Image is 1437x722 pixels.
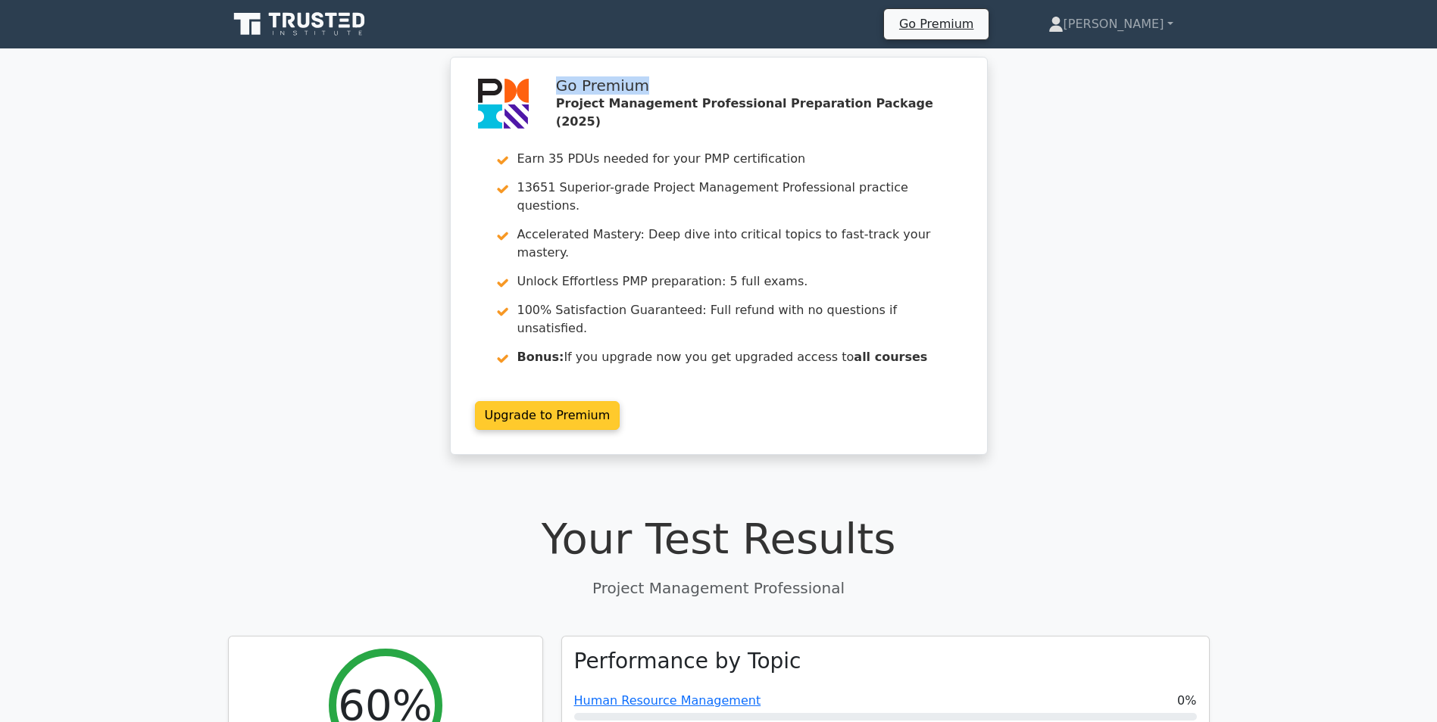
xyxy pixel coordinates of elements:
a: Upgrade to Premium [475,401,620,430]
a: Go Premium [890,14,982,34]
span: 0% [1177,692,1196,710]
h3: Performance by Topic [574,649,801,674]
a: Human Resource Management [574,693,761,708]
h1: Your Test Results [228,513,1210,564]
p: Project Management Professional [228,577,1210,599]
a: [PERSON_NAME] [1012,9,1210,39]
